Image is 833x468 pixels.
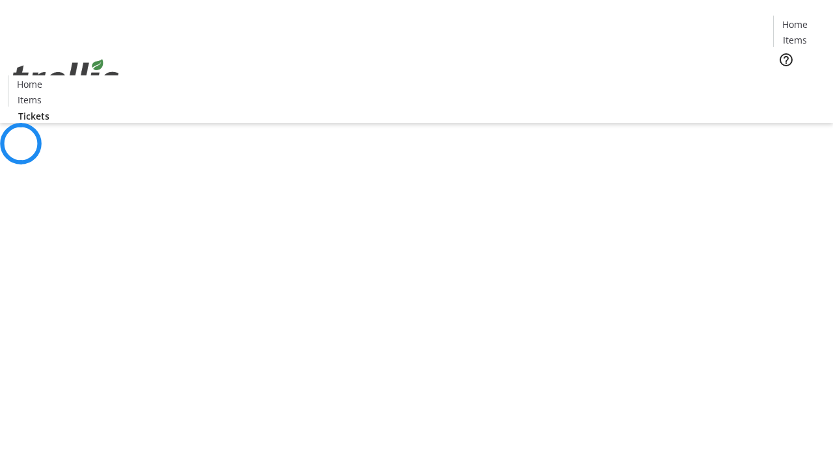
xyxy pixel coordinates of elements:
span: Tickets [18,109,49,123]
a: Items [8,93,50,107]
a: Tickets [773,75,825,89]
button: Help [773,47,799,73]
a: Home [8,77,50,91]
span: Home [17,77,42,91]
span: Items [783,33,807,47]
a: Tickets [8,109,60,123]
span: Tickets [784,75,815,89]
span: Items [18,93,42,107]
span: Home [782,18,808,31]
a: Home [774,18,815,31]
img: Orient E2E Organization jilktz4xHa's Logo [8,45,124,110]
a: Items [774,33,815,47]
